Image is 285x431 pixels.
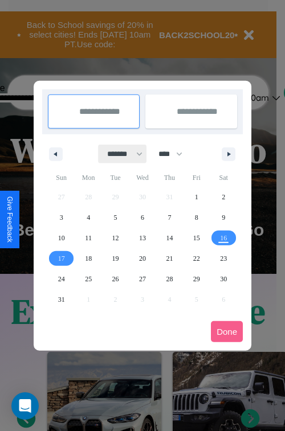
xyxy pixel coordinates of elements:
[11,392,39,420] div: Open Intercom Messenger
[58,289,65,310] span: 31
[166,269,173,289] span: 28
[48,169,75,187] span: Sun
[156,269,183,289] button: 28
[102,169,129,187] span: Tue
[6,196,14,243] div: Give Feedback
[102,228,129,248] button: 12
[58,248,65,269] span: 17
[139,248,146,269] span: 20
[112,248,119,269] span: 19
[183,207,210,228] button: 8
[48,228,75,248] button: 10
[156,207,183,228] button: 7
[112,228,119,248] span: 12
[85,248,92,269] span: 18
[114,207,117,228] span: 5
[220,248,227,269] span: 23
[102,207,129,228] button: 5
[48,269,75,289] button: 24
[210,187,237,207] button: 2
[183,187,210,207] button: 1
[139,269,146,289] span: 27
[210,207,237,228] button: 9
[210,248,237,269] button: 23
[48,289,75,310] button: 31
[195,207,198,228] span: 8
[129,228,156,248] button: 13
[60,207,63,228] span: 3
[48,248,75,269] button: 17
[87,207,90,228] span: 4
[102,269,129,289] button: 26
[75,248,101,269] button: 18
[156,169,183,187] span: Thu
[183,248,210,269] button: 22
[129,248,156,269] button: 20
[129,207,156,228] button: 6
[48,207,75,228] button: 3
[183,169,210,187] span: Fri
[58,228,65,248] span: 10
[166,248,173,269] span: 21
[75,228,101,248] button: 11
[58,269,65,289] span: 24
[129,169,156,187] span: Wed
[156,228,183,248] button: 14
[112,269,119,289] span: 26
[129,269,156,289] button: 27
[168,207,171,228] span: 7
[210,269,237,289] button: 30
[102,248,129,269] button: 19
[193,248,200,269] span: 22
[195,187,198,207] span: 1
[141,207,144,228] span: 6
[222,187,225,207] span: 2
[75,269,101,289] button: 25
[222,207,225,228] span: 9
[75,169,101,187] span: Mon
[211,321,243,342] button: Done
[193,228,200,248] span: 15
[220,269,227,289] span: 30
[156,248,183,269] button: 21
[220,228,227,248] span: 16
[183,269,210,289] button: 29
[166,228,173,248] span: 14
[85,269,92,289] span: 25
[210,228,237,248] button: 16
[85,228,92,248] span: 11
[193,269,200,289] span: 29
[183,228,210,248] button: 15
[210,169,237,187] span: Sat
[139,228,146,248] span: 13
[75,207,101,228] button: 4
